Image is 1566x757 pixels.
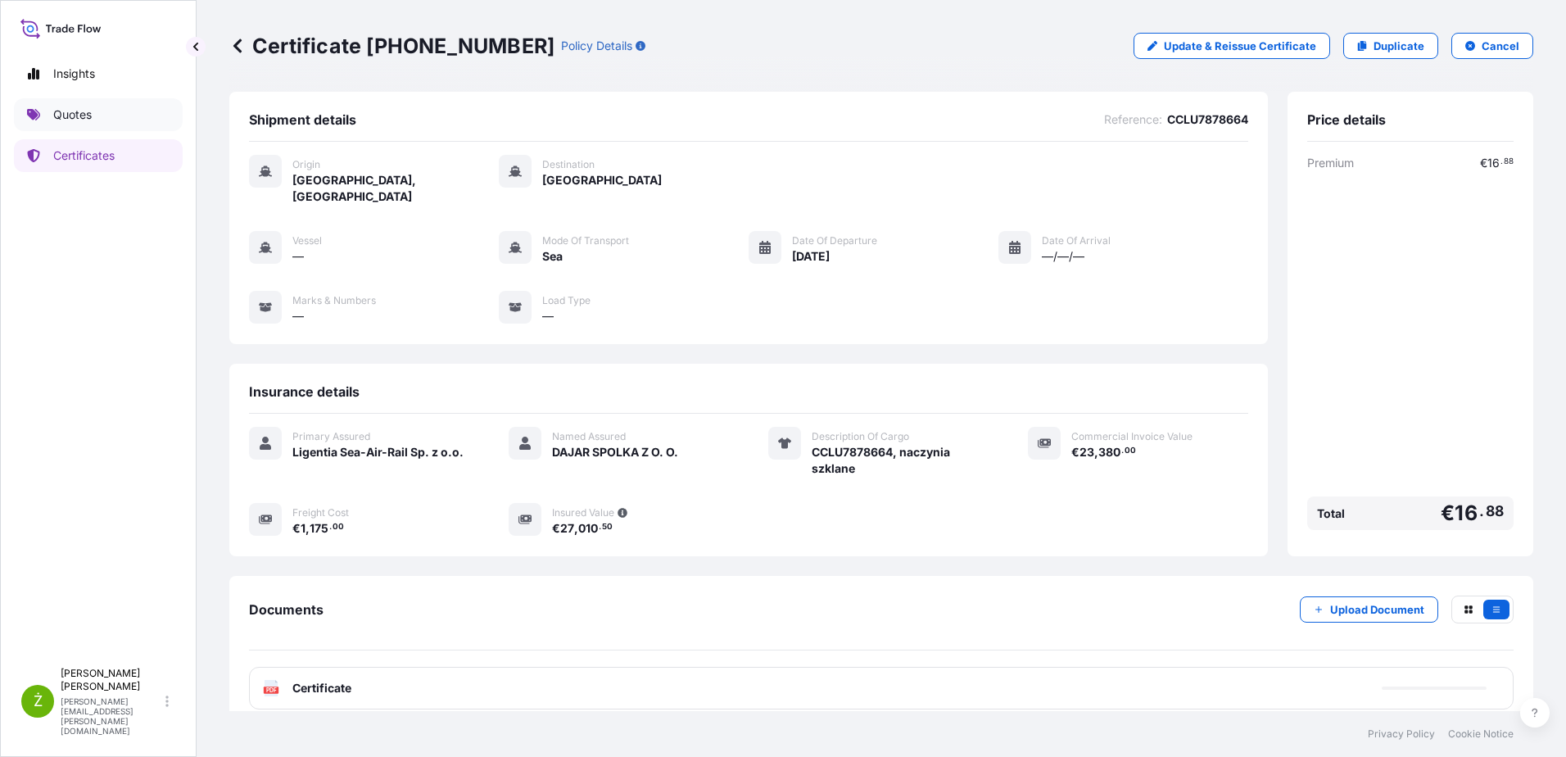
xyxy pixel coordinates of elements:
p: Cancel [1482,38,1519,54]
p: Insights [53,66,95,82]
button: Upload Document [1300,596,1438,623]
span: CCLU7878664, naczynia szklane [812,444,989,477]
span: Ż [34,693,43,709]
span: DAJAR SPOLKA Z O. O. [552,444,678,460]
button: Cancel [1451,33,1533,59]
span: Price details [1307,111,1386,128]
span: 1 [301,523,306,534]
span: Named Assured [552,430,626,443]
span: Description Of Cargo [812,430,909,443]
span: [GEOGRAPHIC_DATA], [GEOGRAPHIC_DATA] [292,172,499,205]
span: Sea [542,248,563,265]
span: € [292,523,301,534]
span: Load Type [542,294,591,307]
text: PDF [266,687,277,693]
span: 380 [1098,446,1120,458]
span: . [1500,159,1503,165]
span: Total [1317,505,1345,522]
span: , [306,523,310,534]
p: Upload Document [1330,601,1424,618]
p: [PERSON_NAME][EMAIL_ADDRESS][PERSON_NAME][DOMAIN_NAME] [61,696,162,736]
span: — [292,248,304,265]
span: € [1480,157,1487,169]
span: . [329,524,332,530]
p: Duplicate [1374,38,1424,54]
span: , [1094,446,1098,458]
span: Shipment details [249,111,356,128]
span: Insurance details [249,383,360,400]
span: 23 [1079,446,1094,458]
span: — [542,308,554,324]
span: 16 [1487,157,1500,169]
p: Policy Details [561,38,632,54]
span: . [1479,506,1484,516]
p: Quotes [53,107,92,123]
span: . [1121,448,1124,454]
span: — [292,308,304,324]
span: 00 [1125,448,1136,454]
span: Certificate [292,680,351,696]
span: Marks & Numbers [292,294,376,307]
span: Premium [1307,155,1354,171]
span: Vessel [292,234,322,247]
span: Primary Assured [292,430,370,443]
a: Certificates [14,139,183,172]
span: 50 [602,524,613,530]
span: Mode of Transport [542,234,629,247]
span: CCLU7878664 [1167,111,1248,128]
span: 175 [310,523,328,534]
span: [DATE] [792,248,830,265]
a: Quotes [14,98,183,131]
span: Origin [292,158,320,171]
p: Certificate [PHONE_NUMBER] [229,33,554,59]
span: Insured Value [552,506,614,519]
span: 88 [1486,506,1504,516]
span: € [1441,503,1455,524]
span: Ligentia Sea-Air-Rail Sp. z o.o. [292,444,464,460]
span: € [552,523,560,534]
a: Update & Reissue Certificate [1134,33,1330,59]
span: Reference : [1104,111,1162,128]
a: Insights [14,57,183,90]
span: Documents [249,601,324,618]
span: 16 [1455,503,1477,524]
span: [GEOGRAPHIC_DATA] [542,172,662,188]
span: 00 [333,524,344,530]
span: Date of Departure [792,234,877,247]
span: Date of Arrival [1042,234,1111,247]
span: 27 [560,523,574,534]
p: Update & Reissue Certificate [1164,38,1316,54]
span: . [599,524,601,530]
a: Privacy Policy [1368,728,1435,741]
span: Commercial Invoice Value [1071,430,1193,443]
span: 010 [578,523,598,534]
span: —/—/— [1042,248,1084,265]
span: , [574,523,578,534]
a: Cookie Notice [1448,728,1514,741]
span: € [1071,446,1079,458]
p: [PERSON_NAME] [PERSON_NAME] [61,667,162,693]
span: Destination [542,158,595,171]
a: Duplicate [1343,33,1438,59]
span: 88 [1504,159,1514,165]
span: Freight Cost [292,506,349,519]
p: Certificates [53,147,115,164]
